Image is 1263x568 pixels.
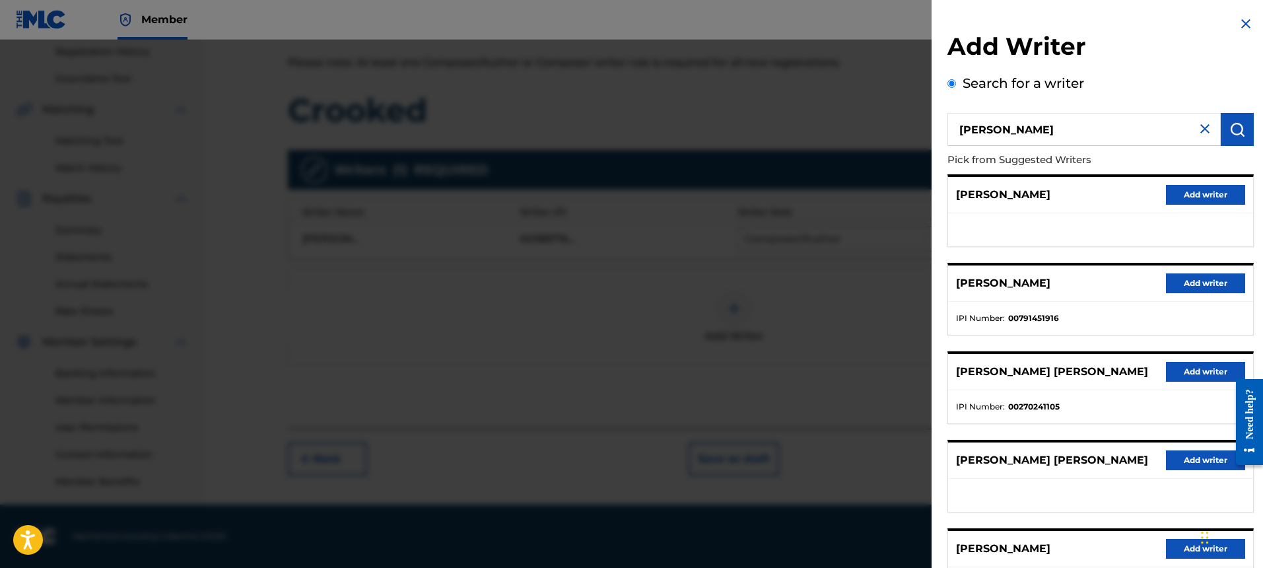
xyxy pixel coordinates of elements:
label: Search for a writer [963,75,1084,91]
span: Member [141,12,188,27]
p: [PERSON_NAME] [956,187,1050,203]
img: MLC Logo [16,10,67,29]
p: [PERSON_NAME] [PERSON_NAME] [956,452,1148,468]
button: Add writer [1166,539,1245,559]
p: [PERSON_NAME] [956,275,1050,291]
div: Drag [1201,518,1209,557]
button: Add writer [1166,450,1245,470]
h2: Add Writer [947,32,1254,65]
strong: 00791451916 [1008,312,1059,324]
img: Top Rightsholder [118,12,133,28]
p: [PERSON_NAME] [956,541,1050,557]
button: Add writer [1166,185,1245,205]
span: IPI Number : [956,401,1005,413]
iframe: Chat Widget [1197,505,1263,568]
p: [PERSON_NAME] [PERSON_NAME] [956,364,1148,380]
iframe: Resource Center [1226,369,1263,476]
img: Search Works [1229,122,1245,137]
span: IPI Number : [956,312,1005,324]
button: Add writer [1166,362,1245,382]
p: Pick from Suggested Writers [947,146,1178,174]
button: Add writer [1166,273,1245,293]
img: close [1197,121,1213,137]
strong: 00270241105 [1008,401,1060,413]
input: Search writer's name or IPI Number [947,113,1221,146]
